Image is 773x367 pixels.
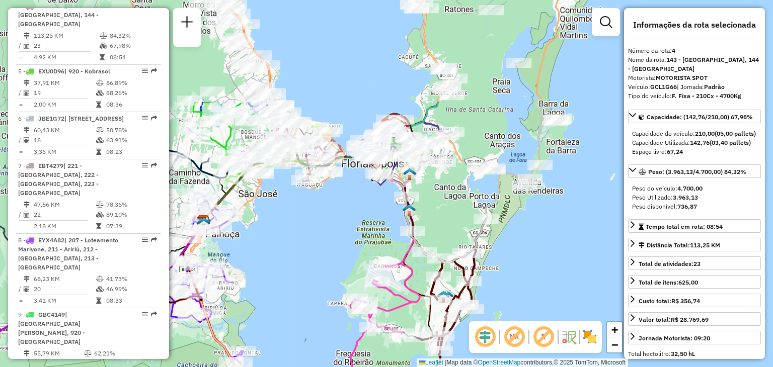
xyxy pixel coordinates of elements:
img: Fluxo de ruas [561,329,577,345]
td: 37,91 KM [33,78,96,88]
a: Jornada Motorista: 09:20 [628,331,761,344]
i: % de utilização da cubagem [96,212,104,218]
td: 46,99% [106,284,157,294]
span: GBC4149 [38,311,65,318]
img: Exibir/Ocultar setores [582,329,598,345]
td: 22 [33,210,96,220]
i: Total de Atividades [24,212,30,218]
i: Total de Atividades [24,137,30,143]
div: Peso disponível: [632,202,757,211]
td: 07:39 [106,221,157,231]
a: OpenStreetMap [478,359,521,366]
a: Total de atividades:23 [628,256,761,270]
div: Total de itens: [639,278,698,287]
a: Zoom out [607,337,622,352]
strong: 4 [672,47,675,54]
div: Map data © contributors,© 2025 TomTom, Microsoft [417,358,628,367]
div: Total hectolitro: [628,349,761,358]
div: Número da rota: [628,46,761,55]
span: | 920 - Kobrasol [64,67,110,75]
td: 50,78% [106,125,157,135]
a: Valor total:R$ 28.769,69 [628,312,761,326]
span: EBT4279 [38,162,63,169]
i: Distância Total [24,33,30,39]
img: FAD - Pirajubae [403,204,416,217]
div: Valor total: [639,315,709,324]
div: Capacidade do veículo: [632,129,757,138]
div: Capacidade Utilizada: [632,138,757,147]
strong: R$ 28.769,69 [671,316,709,323]
span: 5 - [18,67,110,75]
td: 23 [33,41,99,51]
td: 63,91% [106,135,157,145]
i: Tempo total em rota [96,298,101,304]
td: = [18,100,23,110]
i: Distância Total [24,127,30,133]
img: 2368 - Warecloud Autódromo [440,290,453,303]
a: Leaflet [419,359,443,366]
span: Exibir rótulo [531,325,556,349]
strong: 67,24 [667,148,683,155]
span: 4 - [18,2,99,28]
div: Espaço livre: [632,147,757,156]
td: 55,79 KM [33,348,84,358]
div: Custo total: [639,297,700,306]
div: Motorista: [628,73,761,82]
td: / [18,88,23,98]
td: 62,21% [94,348,135,358]
strong: (05,00 pallets) [715,130,756,137]
td: 88,26% [106,88,157,98]
strong: 736,87 [677,203,697,210]
td: 08:23 [106,147,157,157]
i: Tempo total em rota [96,102,101,108]
img: 712 UDC Full Palhoça [197,217,210,230]
td: 2,00 KM [33,100,96,110]
strong: 625,00 [678,279,698,286]
strong: 32,50 hL [671,350,695,357]
td: / [18,41,23,51]
span: Exibir NR [502,325,526,349]
span: − [611,338,618,351]
div: Distância Total: [639,241,720,250]
td: 08:36 [106,100,157,110]
span: Total de atividades: [639,260,701,267]
strong: MOTORISTA SPOT [656,74,708,81]
td: = [18,52,23,62]
strong: 3.963,13 [673,194,698,201]
td: / [18,210,23,220]
span: + [611,323,618,336]
a: Tempo total em rota: 08:54 [628,219,761,233]
i: Total de Atividades [24,286,30,292]
span: JBE1G72 [38,115,64,122]
span: GCL1G66 [38,2,65,10]
i: % de utilização do peso [96,202,104,208]
td: 67,98% [109,41,157,51]
strong: R$ 356,74 [671,297,700,305]
i: Tempo total em rota [100,54,105,60]
span: 8 - [18,236,118,271]
td: 47,86 KM [33,200,96,210]
em: Rota exportada [151,237,157,243]
span: | 143 - [GEOGRAPHIC_DATA], 144 - [GEOGRAPHIC_DATA] [18,2,99,28]
a: Custo total:R$ 356,74 [628,294,761,307]
a: Capacidade: (142,76/210,00) 67,98% [628,110,761,123]
a: Peso: (3.963,13/4.700,00) 84,32% [628,164,761,178]
td: = [18,296,23,306]
td: 60,43 KM [33,125,96,135]
em: Rota exportada [151,115,157,121]
em: Opções [142,311,148,317]
div: Peso Utilizado: [632,193,757,202]
div: Jornada Motorista: 09:20 [639,334,710,343]
span: | 207 - Loteamento Marivone, 211 - Aririú, 212 - [GEOGRAPHIC_DATA], 213 - [GEOGRAPHIC_DATA] [18,236,118,271]
td: = [18,147,23,157]
a: Exibir filtros [596,12,616,32]
span: | [STREET_ADDRESS] [64,115,124,122]
div: Capacidade: (142,76/210,00) 67,98% [628,125,761,160]
i: % de utilização do peso [84,350,92,356]
a: Total de itens:625,00 [628,275,761,289]
span: | [445,359,446,366]
span: Peso: (3.963,13/4.700,00) 84,32% [648,168,746,175]
td: 41,73% [106,274,157,284]
div: Veículo: [628,82,761,91]
strong: Padrão [704,83,725,90]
